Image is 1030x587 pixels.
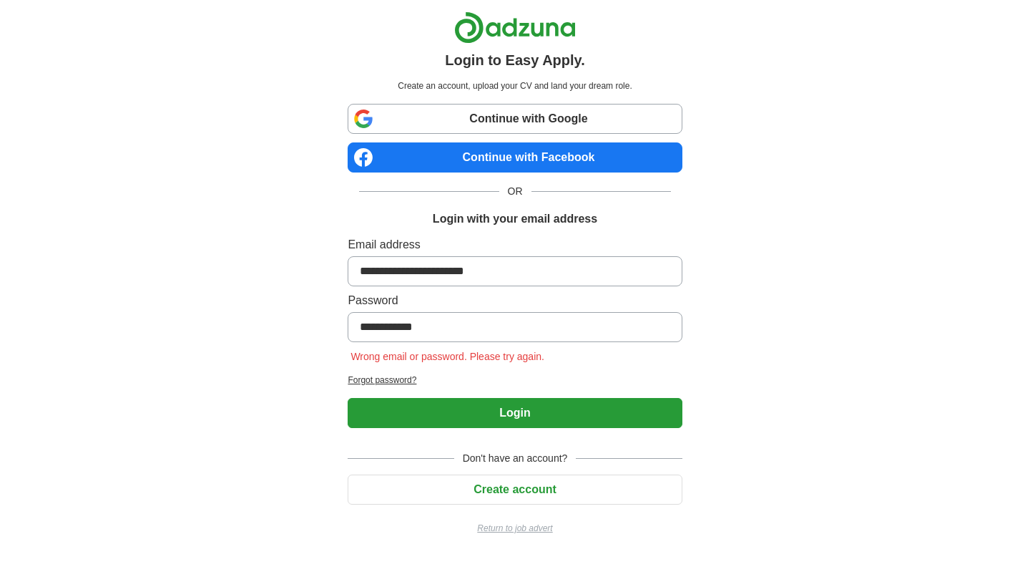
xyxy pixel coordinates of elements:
[348,483,682,495] a: Create account
[348,374,682,387] a: Forgot password?
[454,451,577,466] span: Don't have an account?
[348,522,682,535] a: Return to job advert
[348,475,682,505] button: Create account
[348,236,682,253] label: Email address
[499,184,531,199] span: OR
[348,292,682,309] label: Password
[348,104,682,134] a: Continue with Google
[348,142,682,173] a: Continue with Facebook
[348,351,547,362] span: Wrong email or password. Please try again.
[454,11,576,44] img: Adzuna logo
[348,398,682,428] button: Login
[433,210,597,228] h1: Login with your email address
[350,79,679,92] p: Create an account, upload your CV and land your dream role.
[445,49,585,71] h1: Login to Easy Apply.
